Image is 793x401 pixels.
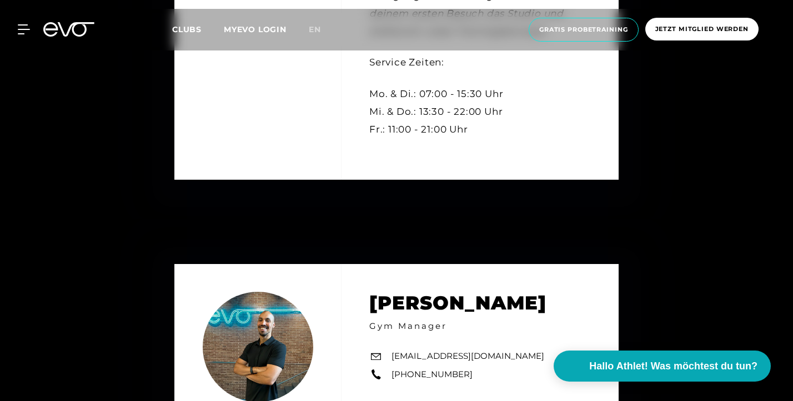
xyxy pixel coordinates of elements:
span: Clubs [172,24,202,34]
a: Jetzt Mitglied werden [642,18,762,42]
a: Gratis Probetraining [525,18,642,42]
a: en [309,23,334,36]
span: en [309,24,321,34]
a: MYEVO LOGIN [224,24,287,34]
span: Gratis Probetraining [539,25,628,34]
span: Hallo Athlet! Was möchtest du tun? [589,359,757,374]
span: Jetzt Mitglied werden [655,24,749,34]
a: Clubs [172,24,224,34]
button: Hallo Athlet! Was möchtest du tun? [554,351,771,382]
a: [PHONE_NUMBER] [392,368,473,381]
a: [EMAIL_ADDRESS][DOMAIN_NAME] [392,351,544,363]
